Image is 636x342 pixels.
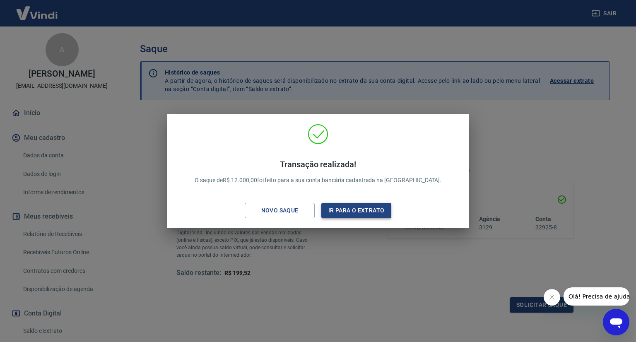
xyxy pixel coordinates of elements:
iframe: Botão para abrir a janela de mensagens [603,309,629,335]
iframe: Fechar mensagem [544,289,560,306]
p: O saque de R$ 12.000,00 foi feito para a sua conta bancária cadastrada na [GEOGRAPHIC_DATA]. [195,159,442,185]
h4: Transação realizada! [195,159,442,169]
iframe: Mensagem da empresa [564,287,629,306]
button: Ir para o extrato [321,203,391,218]
div: Novo saque [251,205,308,216]
button: Novo saque [245,203,315,218]
span: Olá! Precisa de ajuda? [5,6,70,12]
